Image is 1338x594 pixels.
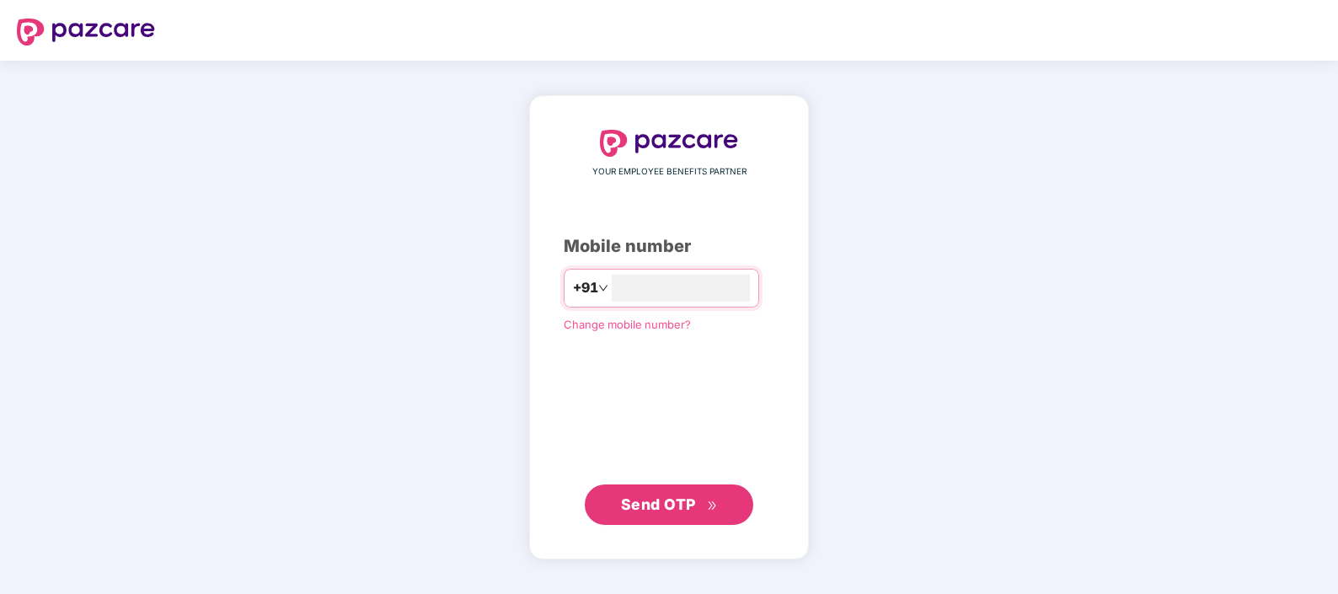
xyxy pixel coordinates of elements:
[592,165,747,179] span: YOUR EMPLOYEE BENEFITS PARTNER
[621,495,696,513] span: Send OTP
[598,283,608,293] span: down
[573,277,598,298] span: +91
[585,484,753,525] button: Send OTPdouble-right
[707,500,718,511] span: double-right
[564,318,691,331] a: Change mobile number?
[17,19,155,45] img: logo
[600,130,738,157] img: logo
[564,233,774,260] div: Mobile number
